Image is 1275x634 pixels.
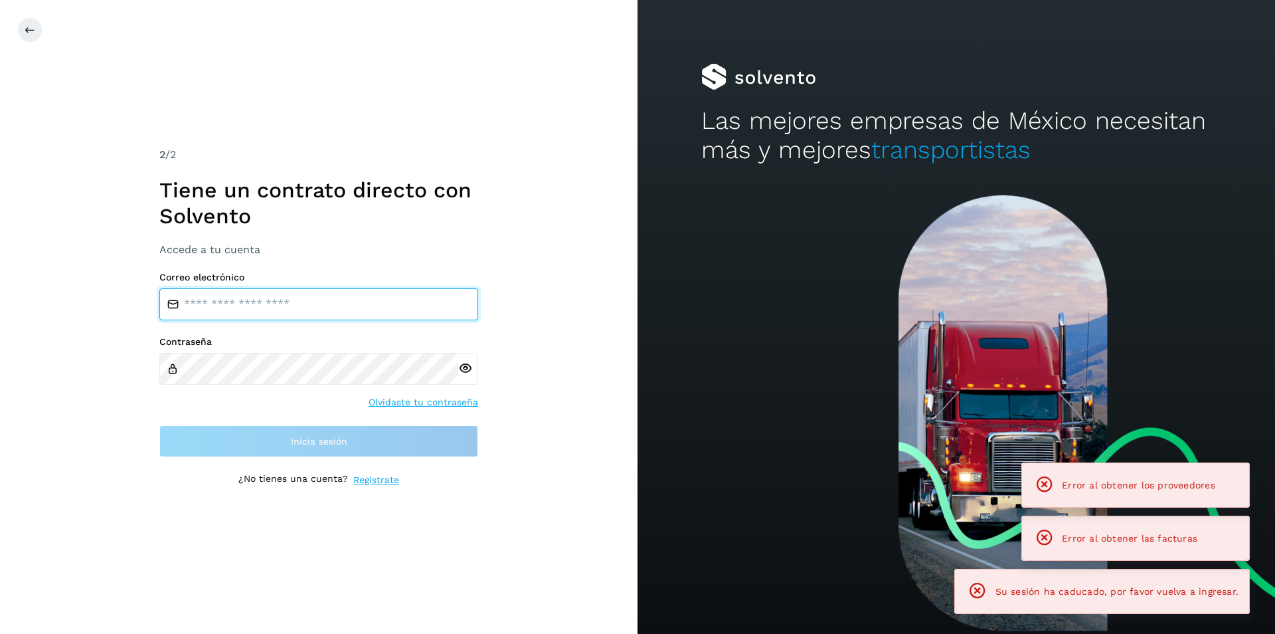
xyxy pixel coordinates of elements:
h3: Accede a tu cuenta [159,243,478,256]
button: Inicia sesión [159,425,478,457]
h2: Las mejores empresas de México necesitan más y mejores [701,106,1211,165]
label: Contraseña [159,336,478,348]
h1: Tiene un contrato directo con Solvento [159,177,478,229]
p: ¿No tienes una cuenta? [238,473,348,487]
label: Correo electrónico [159,272,478,283]
div: /2 [159,147,478,163]
a: Regístrate [353,473,399,487]
span: Su sesión ha caducado, por favor vuelva a ingresar. [995,586,1238,597]
span: Error al obtener los proveedores [1062,480,1215,490]
span: Inicia sesión [291,437,347,446]
span: 2 [159,148,165,161]
span: transportistas [871,136,1031,164]
a: Olvidaste tu contraseña [369,395,478,409]
span: Error al obtener las facturas [1062,533,1197,544]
